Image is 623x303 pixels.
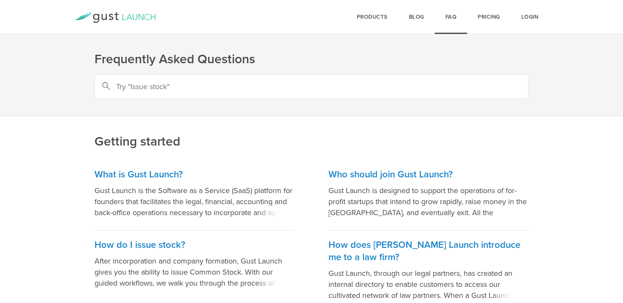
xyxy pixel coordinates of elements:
p: Gust Launch is the Software as a Service (SaaS) platform for founders that facilitates the legal,... [95,185,295,218]
h1: Frequently Asked Questions [95,51,528,68]
a: Who should join Gust Launch? Gust Launch is designed to support the operations of for-profit star... [328,160,528,230]
p: Gust Launch, through our legal partners, has created an internal directory to enable customers to... [328,268,528,301]
input: Try "Issue stock" [95,74,528,99]
h3: How do I issue stock? [95,239,295,251]
a: What is Gust Launch? Gust Launch is the Software as a Service (SaaS) platform for founders that f... [95,160,295,230]
h3: What is Gust Launch? [95,168,295,181]
p: After incorporation and company formation, Gust Launch gives you the ability to issue Common Stoc... [95,255,295,289]
h2: Getting started [95,76,528,150]
h3: Who should join Gust Launch? [328,168,528,181]
p: Gust Launch is designed to support the operations of for-profit startups that intend to grow rapi... [328,185,528,218]
h3: How does [PERSON_NAME] Launch introduce me to a law firm? [328,239,528,264]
